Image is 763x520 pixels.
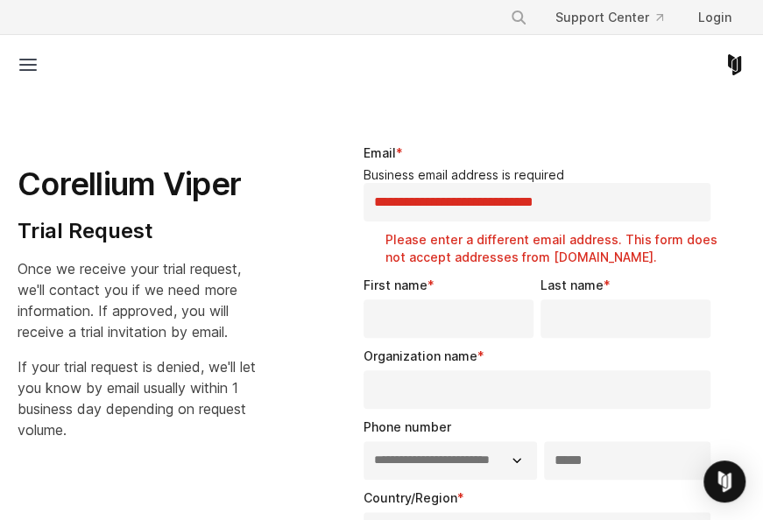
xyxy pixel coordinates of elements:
[724,54,745,75] a: Corellium Home
[703,460,745,502] div: Open Intercom Messenger
[540,278,604,292] span: Last name
[364,419,451,434] span: Phone number
[684,2,745,33] a: Login
[364,490,457,505] span: Country/Region
[496,2,745,33] div: Navigation Menu
[364,167,717,183] legend: Business email address is required
[364,145,396,160] span: Email
[18,358,256,439] span: If your trial request is denied, we'll let you know by email usually within 1 business day depend...
[18,218,258,244] h4: Trial Request
[541,2,677,33] a: Support Center
[18,260,241,341] span: Once we receive your trial request, we'll contact you if we need more information. If approved, y...
[18,165,258,204] h1: Corellium Viper
[503,2,534,33] button: Search
[364,348,477,363] span: Organization name
[364,278,427,292] span: First name
[385,231,717,266] label: Please enter a different email address. This form does not accept addresses from [DOMAIN_NAME].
